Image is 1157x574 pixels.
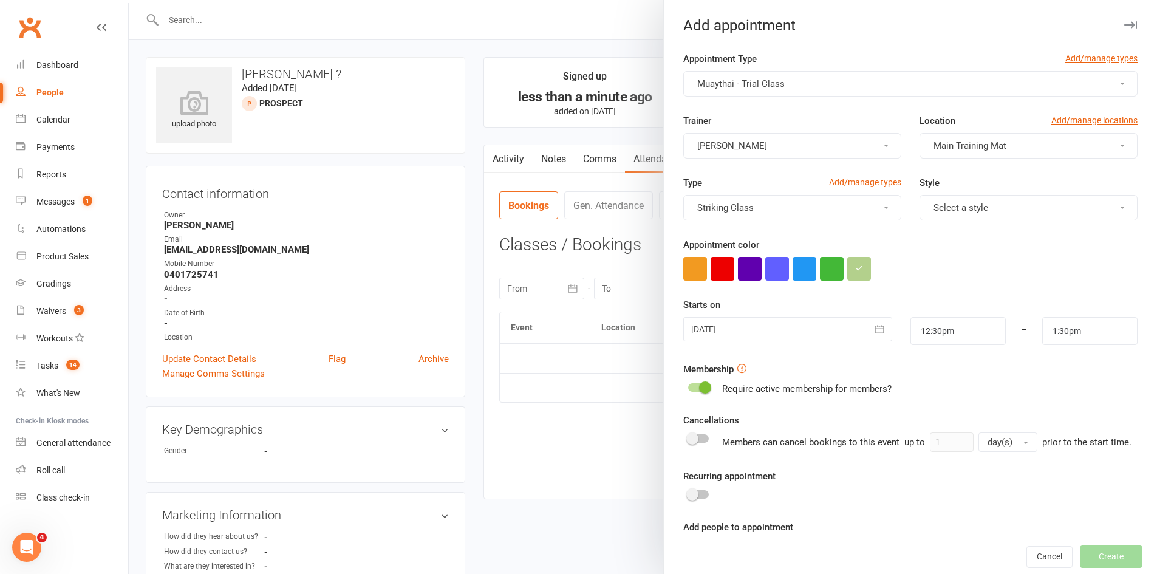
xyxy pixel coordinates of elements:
[920,195,1138,220] button: Select a style
[15,12,45,43] a: Clubworx
[83,196,92,206] span: 1
[16,52,128,79] a: Dashboard
[36,224,86,234] div: Automations
[1005,317,1043,345] div: –
[37,533,47,542] span: 4
[12,533,41,562] iframe: Intercom live chat
[920,133,1138,159] button: Main Training Mat
[697,202,754,213] span: Striking Class
[683,195,901,220] button: Striking Class
[16,325,128,352] a: Workouts
[16,484,128,511] a: Class kiosk mode
[16,243,128,270] a: Product Sales
[16,161,128,188] a: Reports
[1042,437,1131,448] span: prior to the start time.
[683,114,711,128] label: Trainer
[683,520,793,535] label: Add people to appointment
[933,140,1006,151] span: Main Training Mat
[36,115,70,125] div: Calendar
[16,429,128,457] a: General attendance kiosk mode
[36,142,75,152] div: Payments
[36,87,64,97] div: People
[683,176,702,190] label: Type
[36,388,80,398] div: What's New
[16,270,128,298] a: Gradings
[16,79,128,106] a: People
[1026,546,1073,568] button: Cancel
[697,78,785,89] span: Muaythai - Trial Class
[36,438,111,448] div: General attendance
[722,381,892,396] div: Require active membership for members?
[1065,52,1138,65] a: Add/manage types
[74,305,84,315] span: 3
[683,469,776,483] label: Recurring appointment
[16,188,128,216] a: Messages 1
[683,71,1138,97] button: Muaythai - Trial Class
[683,237,759,252] label: Appointment color
[16,380,128,407] a: What's New
[16,216,128,243] a: Automations
[683,52,757,66] label: Appointment Type
[683,133,901,159] button: [PERSON_NAME]
[1051,114,1138,127] a: Add/manage locations
[697,140,767,151] span: [PERSON_NAME]
[829,176,901,189] a: Add/manage types
[36,361,58,371] div: Tasks
[933,202,988,213] span: Select a style
[978,432,1037,452] button: day(s)
[664,17,1157,34] div: Add appointment
[36,279,71,289] div: Gradings
[66,360,80,370] span: 14
[36,60,78,70] div: Dashboard
[920,176,940,190] label: Style
[36,333,73,343] div: Workouts
[36,306,66,316] div: Waivers
[36,197,75,207] div: Messages
[16,106,128,134] a: Calendar
[16,134,128,161] a: Payments
[16,298,128,325] a: Waivers 3
[683,298,720,312] label: Starts on
[36,169,66,179] div: Reports
[36,251,89,261] div: Product Sales
[683,413,739,428] label: Cancellations
[988,437,1012,448] span: day(s)
[16,352,128,380] a: Tasks 14
[683,362,734,377] label: Membership
[36,493,90,502] div: Class check-in
[920,114,955,128] label: Location
[16,457,128,484] a: Roll call
[722,432,1131,452] div: Members can cancel bookings to this event
[904,432,1037,452] div: up to
[36,465,65,475] div: Roll call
